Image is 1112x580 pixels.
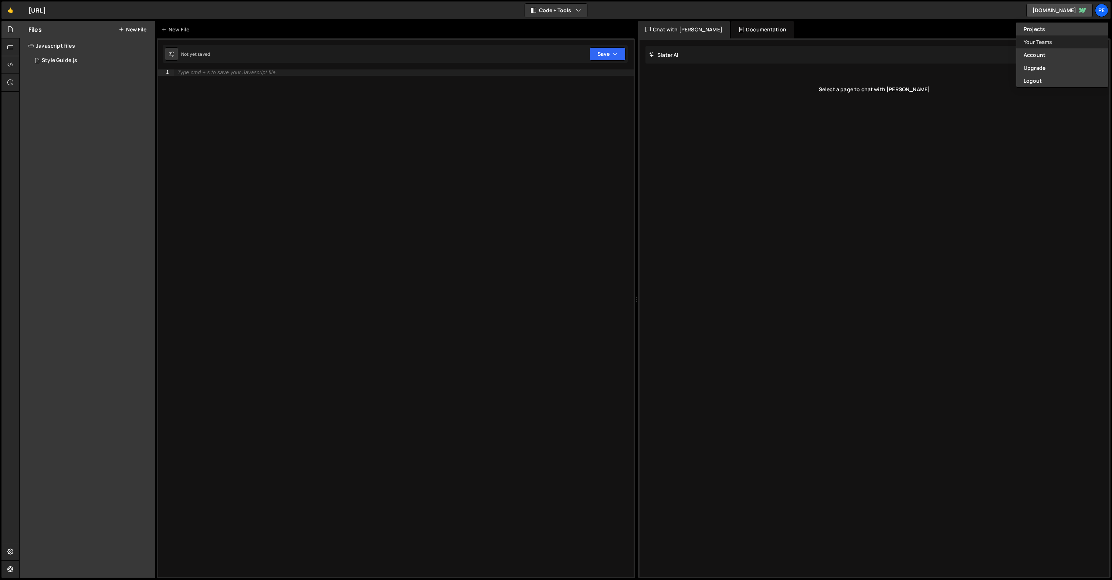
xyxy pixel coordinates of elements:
div: 16306/44069.js [28,53,155,68]
div: Select a page to chat with [PERSON_NAME] [645,75,1103,104]
div: [URL] [28,6,46,15]
button: Logout [1016,74,1108,87]
a: 🤙 [1,1,20,19]
a: Upgrade [1016,61,1108,74]
a: Your Teams [1016,35,1108,48]
div: Javascript files [20,38,155,53]
button: New File [119,27,146,33]
div: New File [161,26,192,33]
div: Not yet saved [181,51,210,57]
button: Save [590,47,625,61]
a: Account [1016,48,1108,61]
div: Chat with [PERSON_NAME] [638,21,730,38]
div: Documentation [731,21,794,38]
button: Code + Tools [525,4,587,17]
a: [DOMAIN_NAME] [1026,4,1093,17]
h2: Files [28,25,42,34]
div: 1 [158,69,174,76]
a: Pe [1095,4,1108,17]
h2: Slater AI [649,51,679,58]
div: Style Guide.js [42,57,77,64]
a: Projects [1016,23,1108,35]
div: Type cmd + s to save your Javascript file. [177,70,277,75]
